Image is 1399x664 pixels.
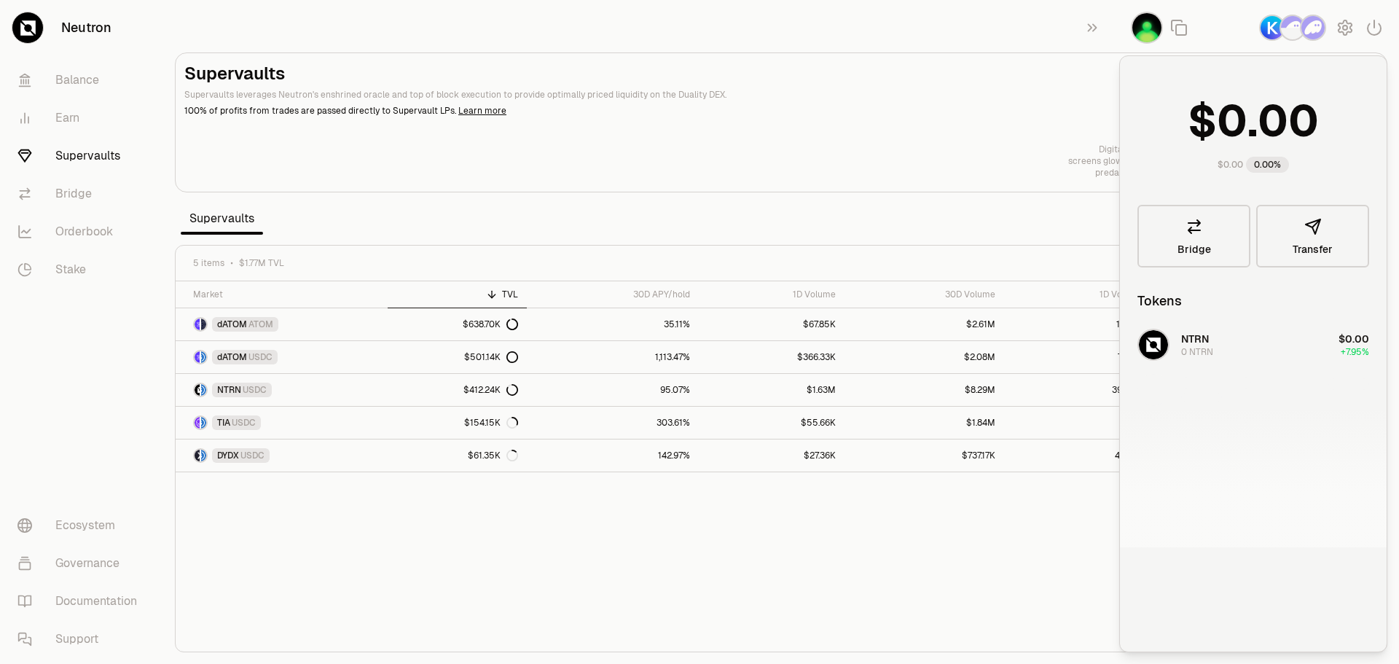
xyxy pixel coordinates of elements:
[176,440,388,472] a: DYDX LogoUSDC LogoDYDXUSDC
[195,384,200,396] img: NTRN Logo
[248,319,273,330] span: ATOM
[201,351,206,363] img: USDC Logo
[1068,167,1202,179] p: predators take aim.
[1004,341,1154,373] a: 73.10%
[464,417,518,429] div: $154.15K
[845,341,1004,373] a: $2.08M
[239,257,284,269] span: $1.77M TVL
[458,105,506,117] a: Learn more
[1004,407,1154,439] a: 36.11%
[6,61,157,99] a: Balance
[699,374,845,406] a: $1.63M
[193,289,379,300] div: Market
[6,620,157,658] a: Support
[240,450,264,461] span: USDC
[217,384,241,396] span: NTRN
[536,289,690,300] div: 30D APY/hold
[1131,12,1163,44] img: proto towers royalties
[201,319,206,330] img: ATOM Logo
[6,175,157,213] a: Bridge
[232,417,256,429] span: USDC
[1068,144,1202,155] p: Digital cold war—
[6,582,157,620] a: Documentation
[699,407,845,439] a: $55.66K
[699,440,845,472] a: $27.36K
[195,319,200,330] img: dATOM Logo
[845,407,1004,439] a: $1.84M
[388,374,526,406] a: $412.24K
[1280,15,1306,41] img: Phantom
[176,374,388,406] a: NTRN LogoUSDC LogoNTRNUSDC
[1293,244,1333,254] span: Transfer
[176,341,388,373] a: dATOM LogoUSDC LogodATOMUSDC
[388,440,526,472] a: $61.35K
[1013,289,1145,300] div: 1D Vol/TVL
[845,440,1004,472] a: $737.17K
[1004,308,1154,340] a: 10.62%
[201,450,206,461] img: USDC Logo
[1177,244,1211,254] span: Bridge
[217,319,247,330] span: dATOM
[699,308,845,340] a: $67.85K
[1137,291,1182,311] div: Tokens
[388,308,526,340] a: $638.70K
[468,450,518,461] div: $61.35K
[201,384,206,396] img: USDC Logo
[396,289,517,300] div: TVL
[1068,155,1202,167] p: screens glow with silent offers—
[1004,374,1154,406] a: 395.19%
[1256,205,1369,267] button: Transfer
[463,319,518,330] div: $638.70K
[699,341,845,373] a: $366.33K
[527,308,699,340] a: 35.11%
[6,99,157,137] a: Earn
[527,374,699,406] a: 95.07%
[6,213,157,251] a: Orderbook
[217,417,230,429] span: TIA
[527,341,699,373] a: 1,113.47%
[6,544,157,582] a: Governance
[6,137,157,175] a: Supervaults
[176,407,388,439] a: TIA LogoUSDC LogoTIAUSDC
[181,204,263,233] span: Supervaults
[708,289,836,300] div: 1D Volume
[1068,144,1202,179] a: Digital cold war—screens glow with silent offers—predators take aim.
[1218,159,1243,171] div: $0.00
[217,450,239,461] span: DYDX
[184,62,1273,85] h2: Supervaults
[195,450,200,461] img: DYDX Logo
[184,88,1273,101] p: Supervaults leverages Neutron's enshrined oracle and top of block execution to provide optimally ...
[6,507,157,544] a: Ecosystem
[1259,15,1285,41] img: Keplr
[6,251,157,289] a: Stake
[527,440,699,472] a: 142.97%
[1004,440,1154,472] a: 44.59%
[1246,157,1289,173] div: 0.00%
[195,417,200,429] img: TIA Logo
[217,351,247,363] span: dATOM
[853,289,995,300] div: 30D Volume
[184,104,1273,117] p: 100% of profits from trades are passed directly to Supervault LPs.
[193,257,224,269] span: 5 items
[195,351,200,363] img: dATOM Logo
[1137,205,1250,267] a: Bridge
[388,407,526,439] a: $154.15K
[845,308,1004,340] a: $2.61M
[845,374,1004,406] a: $8.29M
[176,308,388,340] a: dATOM LogoATOM LogodATOMATOM
[248,351,273,363] span: USDC
[388,341,526,373] a: $501.14K
[201,417,206,429] img: USDC Logo
[464,351,518,363] div: $501.14K
[463,384,518,396] div: $412.24K
[527,407,699,439] a: 303.61%
[1300,15,1326,41] img: Phantom
[243,384,267,396] span: USDC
